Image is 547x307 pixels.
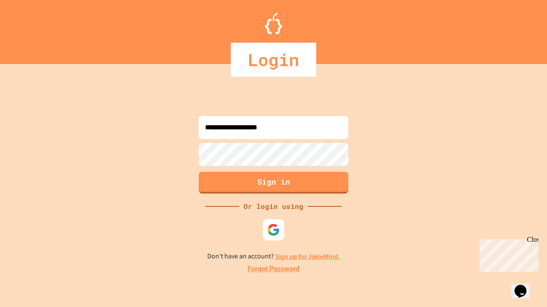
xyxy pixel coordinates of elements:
a: Sign up for JuiceMind. [275,252,340,261]
div: Login [231,43,316,77]
div: Chat with us now!Close [3,3,59,54]
a: Forgot Password [247,264,300,274]
button: Sign in [199,172,348,194]
img: Logo.svg [265,13,282,34]
img: google-icon.svg [267,223,280,236]
iframe: chat widget [476,236,538,272]
iframe: chat widget [511,273,538,298]
p: Don't have an account? [207,251,340,262]
div: Or login using [239,201,308,211]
